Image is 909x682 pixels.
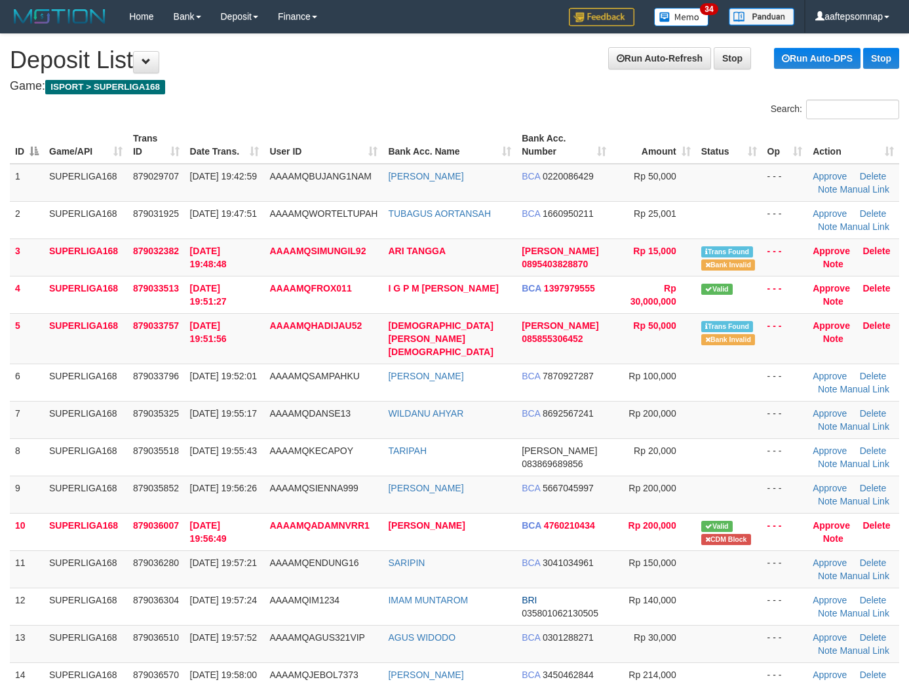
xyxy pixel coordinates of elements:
td: SUPERLIGA168 [44,201,128,238]
span: BCA [522,283,541,294]
a: AGUS WIDODO [388,632,455,643]
a: Run Auto-DPS [774,48,861,69]
span: AAAAMQENDUNG16 [269,558,358,568]
span: 879035518 [133,445,179,456]
span: Copy 1660950211 to clipboard [543,208,594,219]
a: Delete [862,520,890,531]
a: Manual Link [840,184,889,195]
th: Bank Acc. Number: activate to sort column ascending [516,126,611,164]
a: Manual Link [840,221,889,232]
a: [PERSON_NAME] [388,171,463,181]
a: TUBAGUS AORTANSAH [388,208,491,219]
span: 879036007 [133,520,179,531]
span: BCA [522,371,540,381]
td: - - - [762,550,808,588]
span: Rp 200,000 [629,408,676,419]
span: Rp 100,000 [629,371,676,381]
span: 879029707 [133,171,179,181]
span: Rp 200,000 [629,520,676,531]
span: BCA [522,558,540,568]
a: Delete [860,483,886,493]
h4: Game: [10,80,899,93]
h1: Deposit List [10,47,899,73]
a: Approve [813,483,847,493]
span: AAAAMQDANSE13 [269,408,351,419]
th: Bank Acc. Name: activate to sort column ascending [383,126,516,164]
a: Run Auto-Refresh [608,47,711,69]
span: [DATE] 19:42:59 [190,171,257,181]
a: Approve [813,445,847,456]
a: Approve [813,558,847,568]
a: Manual Link [840,384,889,394]
span: [DATE] 19:52:01 [190,371,257,381]
span: Copy 3450462844 to clipboard [543,670,594,680]
img: Feedback.jpg [569,8,634,26]
td: SUPERLIGA168 [44,550,128,588]
span: 879031925 [133,208,179,219]
td: 9 [10,476,44,513]
span: AAAAMQSIENNA999 [269,483,358,493]
span: Similar transaction found [701,321,754,332]
span: [DATE] 19:57:21 [190,558,257,568]
span: [DATE] 19:57:24 [190,595,257,605]
a: Approve [813,246,850,256]
a: Approve [813,670,847,680]
span: 879033513 [133,283,179,294]
span: [DATE] 19:55:17 [190,408,257,419]
span: [DATE] 19:57:52 [190,632,257,643]
td: - - - [762,588,808,625]
span: Rp 20,000 [634,445,676,456]
td: SUPERLIGA168 [44,588,128,625]
td: - - - [762,276,808,313]
a: Manual Link [840,608,889,618]
span: [DATE] 19:56:26 [190,483,257,493]
a: [PERSON_NAME] [388,371,463,381]
td: 1 [10,164,44,202]
a: Delete [862,246,890,256]
th: Date Trans.: activate to sort column ascending [185,126,265,164]
a: Note [818,459,838,469]
span: 879036304 [133,595,179,605]
span: [DATE] 19:48:48 [190,246,227,269]
a: Approve [813,283,850,294]
span: [DATE] 19:55:43 [190,445,257,456]
td: SUPERLIGA168 [44,476,128,513]
a: Note [818,221,838,232]
span: BCA [522,208,540,219]
td: - - - [762,201,808,238]
span: AAAAMQSAMPAHKU [269,371,359,381]
a: [DEMOGRAPHIC_DATA][PERSON_NAME][DEMOGRAPHIC_DATA] [388,320,493,357]
td: SUPERLIGA168 [44,238,128,276]
span: Copy 3041034961 to clipboard [543,558,594,568]
span: Transfer CDM blocked [701,534,751,545]
th: Op: activate to sort column ascending [762,126,808,164]
td: 11 [10,550,44,588]
span: AAAAMQFROX011 [269,283,351,294]
span: Copy 083869689856 to clipboard [522,459,583,469]
th: Amount: activate to sort column ascending [611,126,696,164]
a: Approve [813,408,847,419]
span: Rp 140,000 [629,595,676,605]
a: Delete [860,670,886,680]
span: [DATE] 19:47:51 [190,208,257,219]
a: Note [818,384,838,394]
a: IMAM MUNTAROM [388,595,468,605]
a: Note [823,296,843,307]
span: Rp 30,000 [634,632,676,643]
td: - - - [762,476,808,513]
a: ARI TANGGA [388,246,446,256]
a: Approve [813,371,847,381]
span: [DATE] 19:56:49 [190,520,227,544]
td: - - - [762,364,808,401]
a: Note [818,184,838,195]
td: SUPERLIGA168 [44,313,128,364]
span: AAAAMQIM1234 [269,595,339,605]
td: 6 [10,364,44,401]
span: Rp 50,000 [634,171,676,181]
td: SUPERLIGA168 [44,164,128,202]
img: Button%20Memo.svg [654,8,709,26]
span: BCA [522,520,541,531]
th: ID: activate to sort column descending [10,126,44,164]
img: MOTION_logo.png [10,7,109,26]
label: Search: [771,100,899,119]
